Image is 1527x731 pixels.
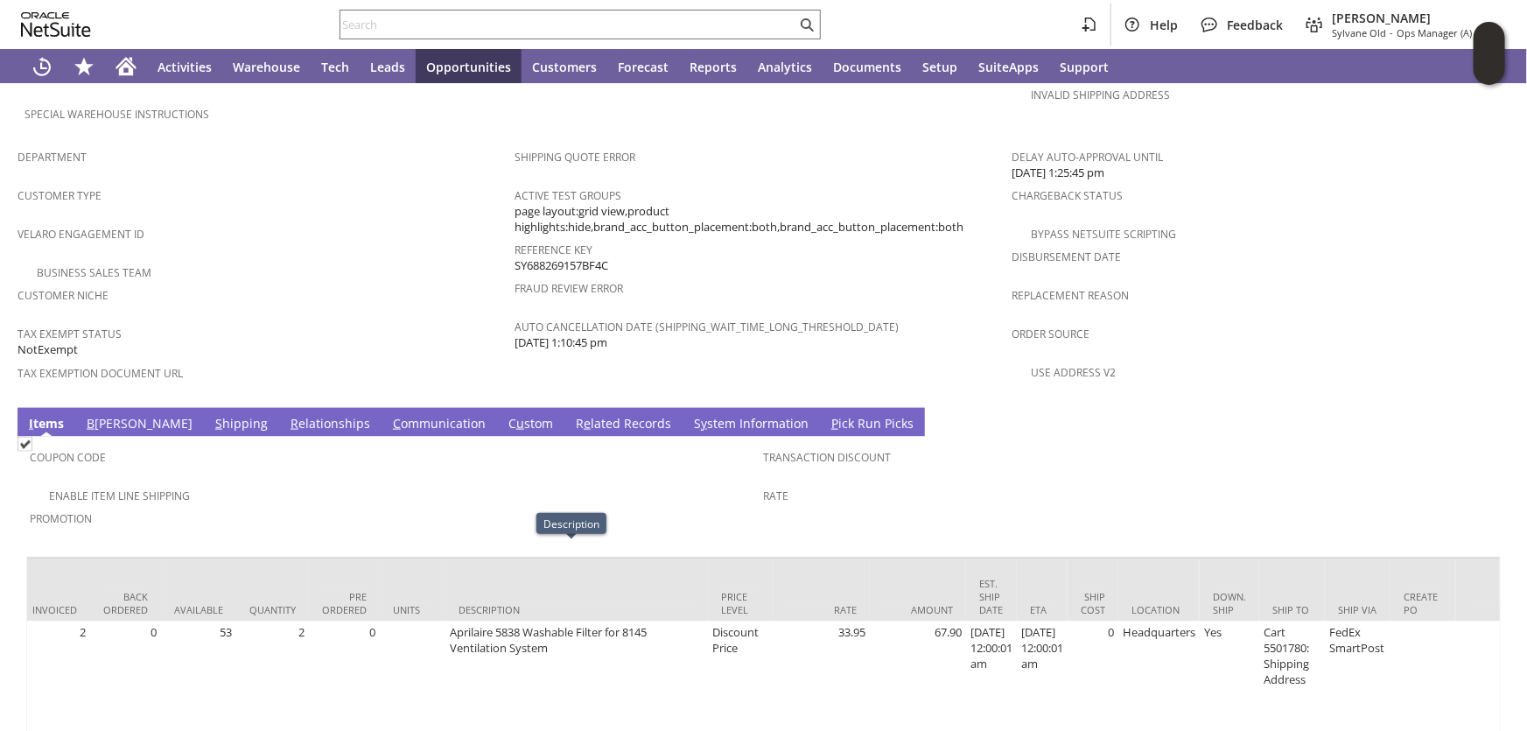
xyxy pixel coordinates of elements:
[796,14,817,35] svg: Search
[1272,603,1312,616] div: Ship To
[211,415,272,434] a: Shipping
[1060,59,1109,75] span: Support
[504,415,557,434] a: Custom
[1338,603,1377,616] div: Ship Via
[1390,26,1393,39] span: -
[515,203,1003,235] span: page layout:grid view,product highlights:hide,brand_acc_button_placement:both,brand_acc_button_pl...
[32,603,77,616] div: Invoiced
[515,334,607,351] span: [DATE] 1:10:45 pm
[721,590,760,616] div: Price Level
[1032,88,1171,102] a: Invalid Shipping Address
[249,603,296,616] div: Quantity
[37,265,151,280] a: Business Sales Team
[103,590,148,616] div: Back Ordered
[978,59,1039,75] span: SuiteApps
[516,415,524,432] span: u
[1032,227,1177,242] a: Bypass NetSuite Scripting
[1332,26,1386,39] span: Sylvane Old
[979,577,1004,616] div: Est. Ship Date
[233,59,300,75] span: Warehouse
[584,415,591,432] span: e
[515,281,623,296] a: Fraud Review Error
[833,59,901,75] span: Documents
[1213,590,1246,616] div: Down. Ship
[515,150,635,165] a: Shipping Quote Error
[515,257,608,274] span: SY688269157BF4C
[1478,411,1499,432] a: Unrolled view on
[1227,17,1283,33] span: Feedback
[701,415,707,432] span: y
[1397,26,1495,39] span: Ops Manager (A) (F2L)
[393,415,401,432] span: C
[25,107,209,122] a: Special Warehouse Instructions
[147,49,222,84] a: Activities
[912,49,968,84] a: Setup
[21,49,63,84] a: Recent Records
[758,59,812,75] span: Analytics
[1012,188,1124,203] a: Chargeback Status
[370,59,405,75] span: Leads
[532,59,597,75] span: Customers
[389,415,490,434] a: Communication
[87,415,95,432] span: B
[29,415,33,432] span: I
[522,49,607,84] a: Customers
[1032,365,1117,380] a: Use Address V2
[30,450,106,465] a: Coupon Code
[459,603,695,616] div: Description
[1012,165,1105,181] span: [DATE] 1:25:45 pm
[49,489,190,503] a: Enable Item Line Shipping
[1049,49,1119,84] a: Support
[764,450,892,465] a: Transaction Discount
[679,49,747,84] a: Reports
[105,49,147,84] a: Home
[747,49,823,84] a: Analytics
[1012,250,1122,264] a: Disbursement Date
[690,59,737,75] span: Reports
[416,49,522,84] a: Opportunities
[922,59,957,75] span: Setup
[1332,10,1495,26] span: [PERSON_NAME]
[82,415,197,434] a: B[PERSON_NAME]
[1150,17,1178,33] span: Help
[515,242,592,257] a: Reference Key
[764,489,789,503] a: Rate
[291,415,298,432] span: R
[25,415,68,434] a: Items
[1404,590,1443,616] div: Create PO
[322,590,367,616] div: Pre Ordered
[1081,590,1105,616] div: Ship Cost
[1012,150,1164,165] a: Delay Auto-Approval Until
[63,49,105,84] div: Shortcuts
[21,12,91,37] svg: logo
[571,415,676,434] a: Related Records
[827,415,918,434] a: Pick Run Picks
[286,415,375,434] a: Relationships
[968,49,1049,84] a: SuiteApps
[18,341,78,358] span: NotExempt
[515,320,899,334] a: Auto Cancellation Date (shipping_wait_time_long_threshold_date)
[311,49,360,84] a: Tech
[18,366,183,381] a: Tax Exemption Document URL
[174,603,223,616] div: Available
[690,415,813,434] a: System Information
[215,415,222,432] span: S
[787,603,857,616] div: Rate
[607,49,679,84] a: Forecast
[1474,54,1505,86] span: Oracle Guided Learning Widget. To move around, please hold and drag
[18,150,87,165] a: Department
[360,49,416,84] a: Leads
[1474,22,1505,85] iframe: Click here to launch Oracle Guided Learning Help Panel
[18,327,122,341] a: Tax Exempt Status
[618,59,669,75] span: Forecast
[1012,327,1090,341] a: Order Source
[30,511,92,526] a: Promotion
[321,59,349,75] span: Tech
[426,59,511,75] span: Opportunities
[1131,603,1187,616] div: Location
[1030,603,1054,616] div: ETA
[543,517,599,531] div: Description
[831,415,838,432] span: P
[883,603,953,616] div: Amount
[18,288,109,303] a: Customer Niche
